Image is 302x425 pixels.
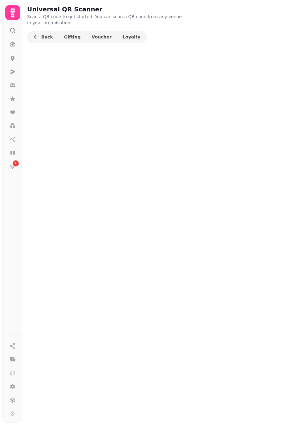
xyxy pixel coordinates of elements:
[59,32,86,42] button: Gifting
[28,32,58,42] button: Back
[15,161,17,166] span: 1
[27,5,145,14] h2: Universal QR Scanner
[64,35,81,39] span: Gifting
[123,35,141,39] span: Loyalty
[118,32,145,42] button: Loyalty
[87,32,116,42] button: Voucher
[27,14,185,26] p: Scan a QR code to get started. You can scan a QR code from any venue in your organisation.
[6,160,19,173] a: 1
[92,35,112,39] span: Voucher
[41,35,53,39] span: Back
